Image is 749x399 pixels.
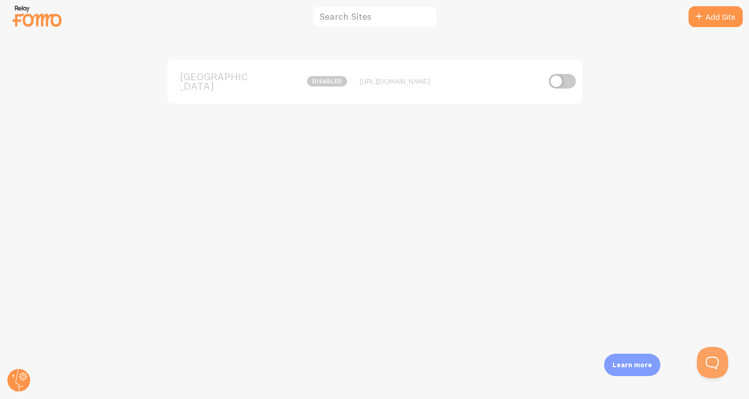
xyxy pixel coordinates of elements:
[604,354,660,376] div: Learn more
[180,72,264,91] span: [GEOGRAPHIC_DATA]
[307,76,347,86] span: disabled
[11,3,63,29] img: fomo-relay-logo-orange.svg
[697,347,728,378] iframe: Help Scout Beacon - Open
[360,77,539,86] div: [URL][DOMAIN_NAME]
[612,360,652,370] p: Learn more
